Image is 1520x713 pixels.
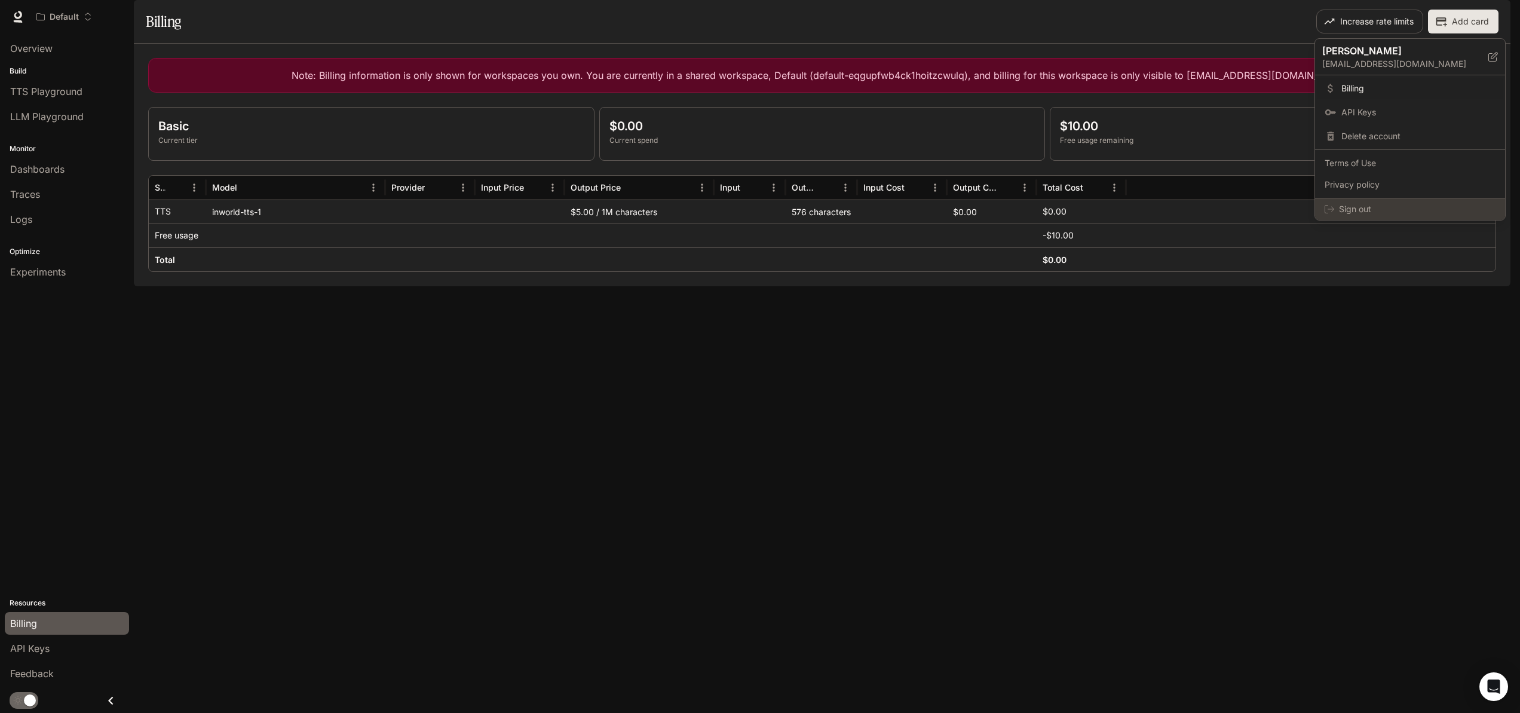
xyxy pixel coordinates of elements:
p: [PERSON_NAME] [1322,44,1469,58]
a: Privacy policy [1317,174,1503,195]
div: Delete account [1317,126,1503,147]
span: Delete account [1341,130,1496,142]
div: Sign out [1315,198,1505,220]
span: API Keys [1341,106,1496,118]
a: Billing [1317,78,1503,99]
span: Terms of Use [1325,157,1496,169]
span: Billing [1341,82,1496,94]
div: [PERSON_NAME][EMAIL_ADDRESS][DOMAIN_NAME] [1315,39,1505,75]
span: Privacy policy [1325,179,1496,191]
a: API Keys [1317,102,1503,123]
span: Sign out [1339,203,1496,215]
p: [EMAIL_ADDRESS][DOMAIN_NAME] [1322,58,1488,70]
a: Terms of Use [1317,152,1503,174]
